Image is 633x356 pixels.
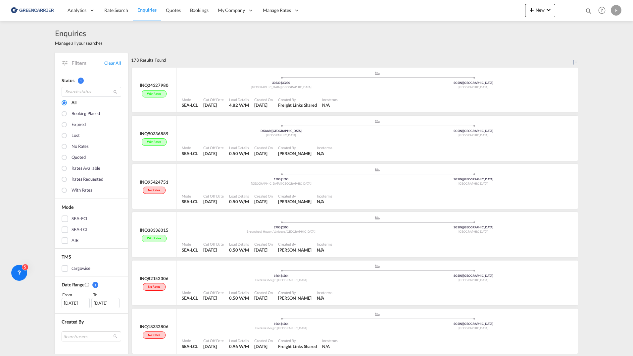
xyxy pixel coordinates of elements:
span: | [281,81,282,85]
span: New [528,7,553,13]
span: , [276,326,277,330]
div: Incoterms [317,145,332,150]
span: SGSIN [GEOGRAPHIC_DATA] [454,177,493,181]
div: Incoterms [317,242,332,247]
div: INQ24327980 [140,82,169,88]
span: [PERSON_NAME] [278,199,312,204]
div: Created By [278,338,317,343]
div: With rates [142,235,167,242]
div: 0.96 W/M [229,343,249,349]
span: Broenshoej, Husum, Vanloese [247,230,285,233]
div: INQ90336889With rates assets/icons/custom/ship-fill.svgassets/icons/custom/roll-o-plane.svgOrigin... [131,116,578,164]
div: Incoterms [317,194,332,199]
div: Mode [182,338,198,343]
span: Analytics [68,7,86,14]
div: Incoterms [317,290,332,295]
div: No rates [143,331,165,339]
span: 1964 [282,322,289,326]
div: Created By [278,242,312,247]
div: 0.50 W/M [229,295,249,301]
span: SGSIN [GEOGRAPHIC_DATA] [454,81,493,85]
md-icon: icon-plus 400-fg [528,6,536,14]
span: [DATE] [254,102,268,108]
md-checkbox: cargowise [62,265,121,272]
span: [GEOGRAPHIC_DATA] [459,85,488,89]
div: Mode [182,145,198,150]
div: Load Details [229,290,249,295]
div: Cut Off Date [203,194,224,199]
span: Freight Links Shared [278,344,317,349]
div: Mode [182,194,198,199]
span: | [271,129,272,133]
div: INQ95424751 [140,179,169,185]
div: AIR [72,237,78,244]
div: Incoterms [322,338,338,343]
div: 19 Sep 2025 [203,295,224,301]
div: INQ38336015 [140,227,169,233]
div: Filip Pehrsson [278,295,312,301]
span: [DATE] [203,151,217,156]
div: Created On [254,242,273,247]
div: INQ90336889 [140,131,169,137]
button: icon-plus 400-fgNewicon-chevron-down [525,4,555,17]
div: 19 Sep 2025 [254,199,273,205]
div: Created By [278,145,312,150]
div: [DATE] [91,298,120,308]
div: Rates available [72,165,100,172]
div: SEA-LCL [182,247,198,253]
md-checkbox: SEA-LCL [62,226,121,233]
div: No rates [143,187,165,194]
span: [DATE] [254,199,268,204]
span: 1964 [282,274,289,277]
span: 1 [78,78,84,84]
md-icon: assets/icons/custom/ship-fill.svg [373,168,381,171]
span: [GEOGRAPHIC_DATA] [251,182,281,185]
div: SEA-LCL [182,102,198,108]
div: Load Details [229,145,249,150]
span: , [276,278,277,282]
span: Frederiksberg C [255,326,277,330]
div: SEA-FCL [72,215,88,222]
div: Load Details [229,338,249,343]
span: [GEOGRAPHIC_DATA] [459,182,488,185]
md-checkbox: AIR [62,237,121,244]
md-icon: assets/icons/custom/ship-fill.svg [373,120,381,123]
div: Created On [254,194,273,199]
div: 22 Sep 2025 [254,102,273,108]
div: Cut Off Date [203,242,224,247]
div: Rates Requested [72,176,103,183]
div: Created By [278,290,312,295]
span: [GEOGRAPHIC_DATA] [281,85,311,89]
div: Created By [278,97,317,102]
span: | [462,322,463,326]
div: 19 Sep 2025 [254,150,273,156]
span: DKAAR [GEOGRAPHIC_DATA] [261,129,302,133]
span: SGSIN [GEOGRAPHIC_DATA] [454,225,493,229]
span: [GEOGRAPHIC_DATA] [459,278,488,282]
div: INQ38336015With rates assets/icons/custom/ship-fill.svgassets/icons/custom/roll-o-plane.svgOrigin... [131,212,578,261]
div: Expired [72,121,86,129]
div: To [92,291,122,298]
span: [GEOGRAPHIC_DATA] [277,278,307,282]
span: Status [62,78,74,83]
div: 19 Sep 2025 [203,150,224,156]
div: Cut Off Date [203,338,224,343]
md-icon: assets/icons/custom/ship-fill.svg [373,313,381,316]
span: SGSIN [GEOGRAPHIC_DATA] [454,129,493,133]
span: [PERSON_NAME] [278,151,312,156]
div: INQ18332806 [140,324,169,329]
div: INQ24327980With rates assets/icons/custom/ship-fill.svgassets/icons/custom/roll-o-plane.svgOrigin... [131,68,578,116]
div: N/A [317,295,324,301]
img: 8cf206808afe11efa76fcd1e3d746489.png [10,3,55,18]
span: | [462,177,463,181]
span: | [462,274,463,277]
div: Created On [254,145,273,150]
div: Help [596,5,611,17]
div: 19 Sep 2025 [203,199,224,205]
span: [DATE] [203,247,217,253]
span: [GEOGRAPHIC_DATA] [459,326,488,330]
span: Quotes [166,7,180,13]
div: 0.50 W/M [229,199,249,205]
